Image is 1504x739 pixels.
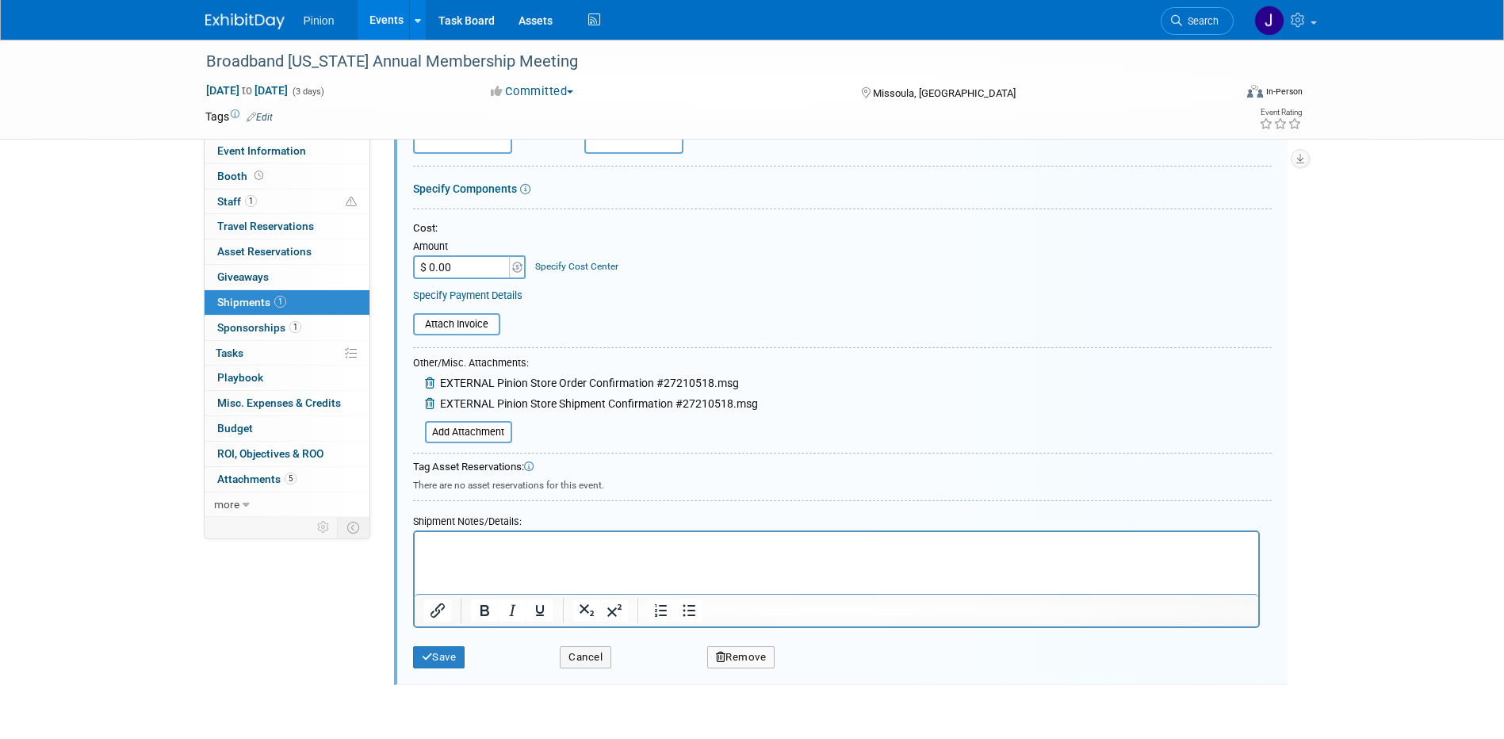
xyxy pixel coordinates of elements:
button: Superscript [601,599,628,622]
span: Event Information [217,144,306,157]
a: Playbook [205,366,369,390]
span: EXTERNAL Pinion Store Shipment Confirmation #27210518.msg [440,397,758,410]
a: Sponsorships1 [205,316,369,340]
span: 5 [285,473,297,484]
span: to [239,84,254,97]
span: Attachments [217,473,297,485]
a: Asset Reservations [205,239,369,264]
span: [DATE] [DATE] [205,83,289,98]
img: Jennifer Plumisto [1254,6,1284,36]
a: ROI, Objectives & ROO [205,442,369,466]
span: ROI, Objectives & ROO [217,447,323,460]
div: Tag Asset Reservations: [413,460,1272,475]
span: Shipments [217,296,286,308]
div: Event Rating [1259,109,1302,117]
div: Amount [413,239,528,255]
div: Shipment Notes/Details: [413,507,1260,530]
span: Playbook [217,371,263,384]
span: (3 days) [291,86,324,97]
div: Other/Misc. Attachments: [413,356,758,374]
img: Format-Inperson.png [1247,85,1263,98]
a: more [205,492,369,517]
div: Cost: [413,221,1272,236]
button: Cancel [560,646,611,668]
span: Booth not reserved yet [251,170,266,182]
a: Attachments5 [205,467,369,492]
a: Edit [247,112,273,123]
a: Travel Reservations [205,214,369,239]
span: Travel Reservations [217,220,314,232]
span: Asset Reservations [217,245,312,258]
td: Tags [205,109,273,124]
button: Numbered list [648,599,675,622]
span: 1 [289,321,301,333]
div: Event Format [1140,82,1303,106]
span: Booth [217,170,266,182]
td: Personalize Event Tab Strip [310,517,338,538]
a: Booth [205,164,369,189]
button: Save [413,646,465,668]
div: In-Person [1265,86,1303,98]
span: Pinion [304,14,335,27]
span: EXTERNAL Pinion Store Order Confirmation #27210518.msg [440,377,739,389]
td: Toggle Event Tabs [337,517,369,538]
button: Bold [471,599,498,622]
a: Tasks [205,341,369,366]
span: 1 [274,296,286,308]
a: Search [1161,7,1234,35]
button: Committed [485,83,580,100]
button: Insert/edit link [424,599,451,622]
button: Bullet list [675,599,702,622]
span: Search [1182,15,1219,27]
div: Broadband [US_STATE] Annual Membership Meeting [201,48,1210,76]
a: Budget [205,416,369,441]
a: Specify Components [413,182,517,195]
iframe: Rich Text Area [415,532,1258,594]
img: ExhibitDay [205,13,285,29]
span: Staff [217,195,257,208]
a: Event Information [205,139,369,163]
button: Italic [499,599,526,622]
a: Specify Payment Details [413,289,522,301]
span: Sponsorships [217,321,301,334]
a: Misc. Expenses & Credits [205,391,369,415]
span: more [214,498,239,511]
span: Potential Scheduling Conflict -- at least one attendee is tagged in another overlapping event. [346,195,357,209]
div: There are no asset reservations for this event. [413,475,1272,492]
a: Shipments1 [205,290,369,315]
a: Specify Cost Center [535,261,618,272]
a: Giveaways [205,265,369,289]
a: Staff1 [205,190,369,214]
button: Subscript [573,599,600,622]
span: 1 [245,195,257,207]
span: Budget [217,422,253,435]
span: Missoula, [GEOGRAPHIC_DATA] [873,87,1016,99]
span: Giveaways [217,270,269,283]
span: Tasks [216,347,243,359]
button: Remove [707,646,775,668]
button: Underline [526,599,553,622]
span: Misc. Expenses & Credits [217,396,341,409]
